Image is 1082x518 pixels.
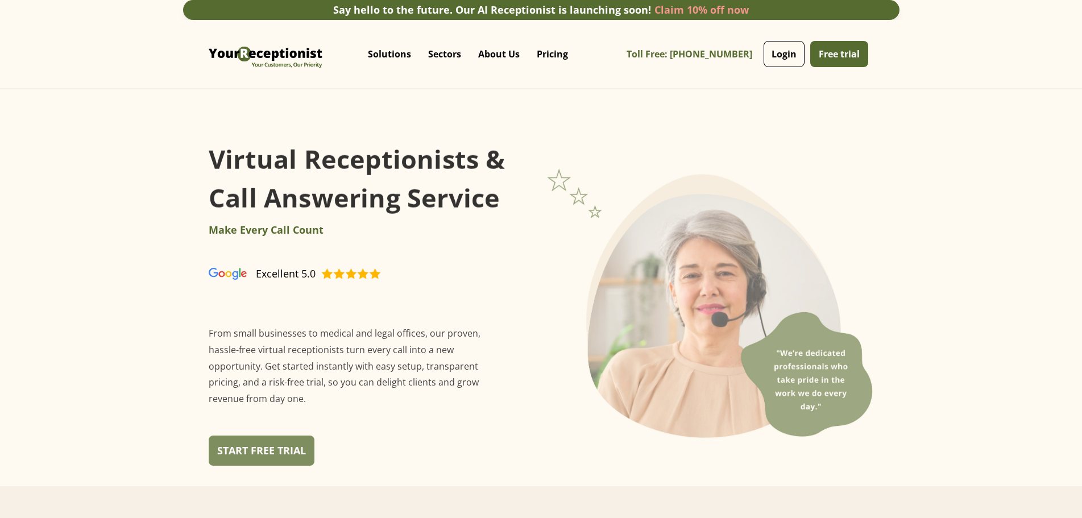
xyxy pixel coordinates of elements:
a: Free trial [810,41,868,67]
div: carousel [209,217,388,259]
div: Solutions [359,31,420,77]
img: Virtual Receptionist - Answering Service - Call and Live Chat Receptionist - Virtual Receptionist... [321,267,381,281]
div: carousel [542,150,874,441]
img: Virtual Receptionist - Answering Service - Call and Live Chat Receptionist - Virtual Receptionist... [206,28,325,80]
div: Excellent 5.0 [256,264,316,283]
p: Solutions [368,48,411,60]
p: About Us [478,48,520,60]
a: Toll Free: [PHONE_NUMBER] [627,42,761,67]
h2: Make Every Call Count [209,222,388,238]
div: 1 of 6 [209,217,388,243]
p: From small businesses to medical and legal offices, our proven, hassle-free virtual receptionists... [209,314,502,424]
a: START FREE TRIAL [209,436,314,466]
img: Virtual Receptionist, Call Answering Service for legal and medical offices. Lawyer Virtual Recept... [542,164,874,454]
a: Claim 10% off now [654,3,749,16]
a: Login [764,41,805,67]
a: home [206,28,325,80]
div: Sectors [420,31,470,77]
img: Virtual Receptionist - Answering Service - Call and Live Chat Receptionist - Virtual Receptionist... [209,268,247,280]
a: Pricing [528,37,577,71]
div: Say hello to the future. Our AI Receptionist is launching soon! [333,2,651,18]
div: 1 of 1 [542,150,874,441]
h1: Virtual Receptionists & Call Answering Service [209,129,508,228]
div: About Us [470,31,528,77]
p: Sectors [428,48,461,60]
